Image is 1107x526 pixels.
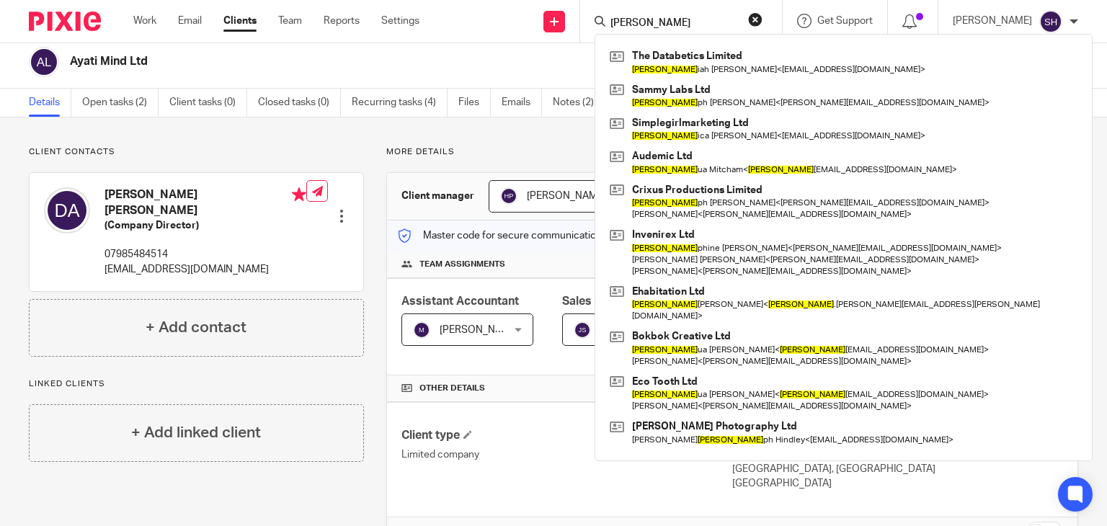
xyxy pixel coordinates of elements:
button: Clear [748,12,763,27]
img: svg%3E [44,187,90,233]
h4: Client type [401,428,732,443]
i: Primary [292,187,306,202]
a: Settings [381,14,419,28]
p: [GEOGRAPHIC_DATA] [732,476,1063,491]
span: [PERSON_NAME] [440,325,519,335]
img: svg%3E [413,321,430,339]
a: Client tasks (0) [169,89,247,117]
p: [EMAIL_ADDRESS][DOMAIN_NAME] [105,262,306,277]
a: Recurring tasks (4) [352,89,448,117]
h3: Client manager [401,189,474,203]
h4: [PERSON_NAME] [PERSON_NAME] [105,187,306,218]
p: More details [386,146,1078,158]
img: svg%3E [574,321,591,339]
a: Clients [223,14,257,28]
a: Email [178,14,202,28]
h4: + Add contact [146,316,246,339]
span: Sales Person [562,295,633,307]
a: Closed tasks (0) [258,89,341,117]
img: Pixie [29,12,101,31]
span: Get Support [817,16,873,26]
span: Other details [419,383,485,394]
a: Notes (2) [553,89,605,117]
a: Details [29,89,71,117]
a: Reports [324,14,360,28]
img: svg%3E [500,187,517,205]
p: [GEOGRAPHIC_DATA], [GEOGRAPHIC_DATA] [732,462,1063,476]
a: Work [133,14,156,28]
a: Team [278,14,302,28]
span: [PERSON_NAME] [527,191,606,201]
h2: Ayati Mind Ltd [70,54,720,69]
span: Assistant Accountant [401,295,519,307]
a: Emails [502,89,542,117]
img: svg%3E [1039,10,1062,33]
p: Client contacts [29,146,364,158]
p: Linked clients [29,378,364,390]
p: 07985484514 [105,247,306,262]
span: Team assignments [419,259,505,270]
h4: + Add linked client [131,422,261,444]
p: Master code for secure communications and files [398,228,646,243]
h5: (Company Director) [105,218,306,233]
p: [PERSON_NAME] [953,14,1032,28]
a: Open tasks (2) [82,89,159,117]
a: Files [458,89,491,117]
input: Search [609,17,739,30]
img: svg%3E [29,47,59,77]
p: Limited company [401,447,732,462]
